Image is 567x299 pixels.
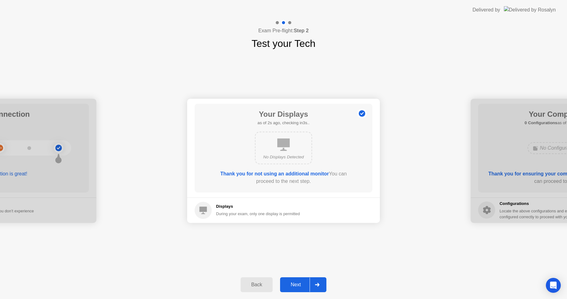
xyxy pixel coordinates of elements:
h4: Exam Pre-flight: [258,27,309,34]
b: Thank you for not using an additional monitor [220,171,329,176]
h1: Test your Tech [251,36,316,51]
h5: Displays [216,203,300,210]
div: You can proceed to the next step. [212,170,355,185]
h1: Your Displays [257,109,309,120]
button: Next [280,277,326,292]
div: Next [282,282,310,288]
div: During your exam, only one display is permitted [216,211,300,217]
h5: as of 2s ago, checking in3s.. [257,120,309,126]
img: Delivered by Rosalyn [504,6,556,13]
div: Open Intercom Messenger [546,278,561,293]
b: Step 2 [294,28,309,33]
div: Back [242,282,271,288]
button: Back [241,277,273,292]
div: No Displays Detected [260,154,307,160]
div: Delivered by [472,6,500,14]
